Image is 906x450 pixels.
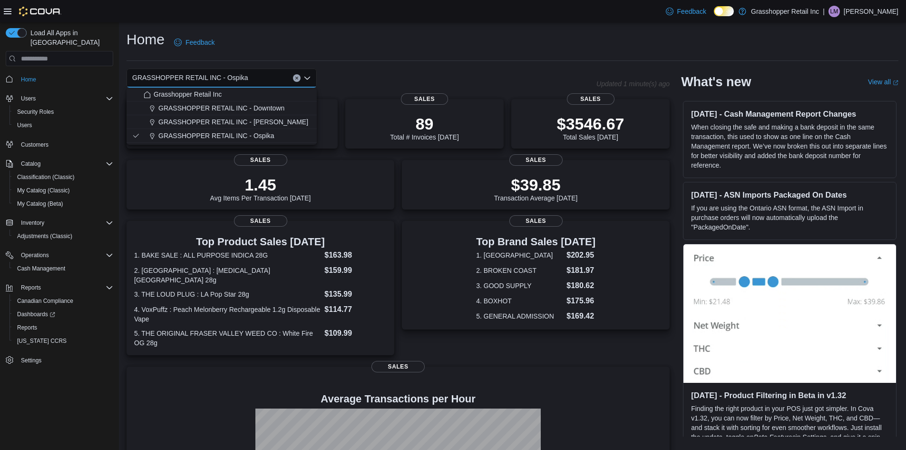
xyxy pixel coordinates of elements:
span: Classification (Classic) [17,173,75,181]
span: Settings [21,357,41,364]
span: My Catalog (Beta) [13,198,113,210]
a: Canadian Compliance [13,295,77,307]
span: GRASSHOPPER RETAIL INC - Ospika [158,131,274,140]
dd: $175.96 [566,295,595,307]
a: Feedback [170,33,218,52]
dt: 3. THE LOUD PLUG : LA Pop Star 28g [134,290,321,299]
a: My Catalog (Beta) [13,198,67,210]
button: Operations [2,249,117,262]
button: Users [17,93,39,104]
p: If you are using the Ontario ASN format, the ASN Import in purchase orders will now automatically... [691,203,888,232]
dd: $159.99 [324,265,387,276]
h3: Top Brand Sales [DATE] [476,236,595,248]
span: Users [17,93,113,104]
span: Washington CCRS [13,335,113,347]
a: [US_STATE] CCRS [13,335,70,347]
dt: 5. THE ORIGINAL FRASER VALLEY WEED CO : White Fire OG 28g [134,329,321,348]
span: Feedback [185,38,214,47]
span: Customers [17,139,113,150]
button: Operations [17,250,53,261]
button: Inventory [17,217,48,229]
span: Catalog [17,158,113,170]
span: [US_STATE] CCRS [17,337,67,345]
span: Adjustments (Classic) [13,230,113,242]
p: Updated 1 minute(s) ago [596,80,670,88]
a: Settings [17,355,45,366]
h3: [DATE] - Product Filtering in Beta in v1.32 [691,390,888,400]
dt: 5. GENERAL ADMISSION [476,311,563,321]
dt: 3. GOOD SUPPLY [476,281,563,290]
span: Sales [371,361,425,372]
span: Sales [509,215,563,227]
svg: External link [893,80,898,86]
span: My Catalog (Classic) [17,187,70,194]
span: Reports [21,284,41,291]
span: Dark Mode [714,16,714,17]
div: Choose from the following options [127,88,317,143]
a: Cash Management [13,263,69,274]
a: Feedback [662,2,710,21]
span: GRASSHOPPER RETAIL INC - Downtown [158,103,284,113]
span: Security Roles [17,108,54,116]
dd: $114.77 [324,304,387,315]
span: Sales [401,93,448,105]
span: Dashboards [17,310,55,318]
button: Users [10,119,117,132]
span: GRASSHOPPER RETAIL INC - Ospika [132,72,248,83]
a: Dashboards [10,308,117,321]
span: Feedback [677,7,706,16]
button: Catalog [2,157,117,170]
button: Reports [2,281,117,294]
span: Canadian Compliance [13,295,113,307]
button: Clear input [293,74,301,82]
button: Users [2,92,117,105]
button: Catalog [17,158,44,170]
span: Reports [17,324,37,331]
div: L M [828,6,840,17]
span: Reports [13,322,113,333]
span: Users [17,121,32,129]
button: GRASSHOPPER RETAIL INC - Ospika [127,129,317,143]
a: Customers [17,139,52,150]
a: Classification (Classic) [13,171,78,183]
p: 89 [390,114,458,133]
button: Security Roles [10,105,117,119]
button: Reports [10,321,117,334]
span: Grasshopper Retail Inc [154,90,222,99]
a: Security Roles [13,106,58,118]
span: Canadian Compliance [17,297,73,305]
span: Sales [234,154,287,166]
span: Adjustments (Classic) [17,232,72,240]
span: Home [21,76,36,83]
button: GRASSHOPPER RETAIL INC - Downtown [127,101,317,115]
em: Beta Features [754,433,796,441]
span: Load All Apps in [GEOGRAPHIC_DATA] [27,28,113,47]
span: Users [21,95,36,102]
span: Cash Management [17,265,65,272]
dd: $109.99 [324,328,387,339]
span: Reports [17,282,113,293]
div: Avg Items Per Transaction [DATE] [210,175,311,202]
dd: $180.62 [566,280,595,291]
p: $39.85 [494,175,578,194]
nav: Complex example [6,68,113,392]
dd: $135.99 [324,289,387,300]
button: Customers [2,138,117,151]
dd: $163.98 [324,250,387,261]
button: Adjustments (Classic) [10,230,117,243]
p: 1.45 [210,175,311,194]
dt: 1. [GEOGRAPHIC_DATA] [476,250,563,260]
span: Sales [509,154,563,166]
button: GRASSHOPPER RETAIL INC - [PERSON_NAME] [127,115,317,129]
button: Grasshopper Retail Inc [127,88,317,101]
input: Dark Mode [714,6,734,16]
span: LM [830,6,838,17]
a: Dashboards [13,309,59,320]
p: | [823,6,825,17]
p: When closing the safe and making a bank deposit in the same transaction, this used to show as one... [691,122,888,170]
div: Total # Invoices [DATE] [390,114,458,141]
img: Cova [19,7,61,16]
button: Settings [2,353,117,367]
a: Adjustments (Classic) [13,230,76,242]
button: Cash Management [10,262,117,275]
